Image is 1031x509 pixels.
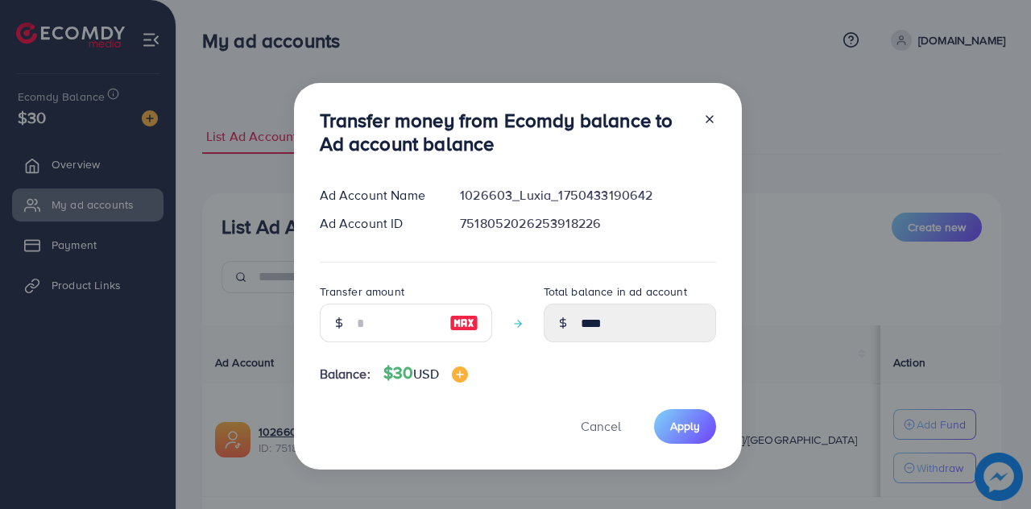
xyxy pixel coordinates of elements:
span: Balance: [320,365,371,383]
div: 1026603_Luxia_1750433190642 [447,186,728,205]
button: Cancel [561,409,641,444]
button: Apply [654,409,716,444]
div: Ad Account ID [307,214,448,233]
div: Ad Account Name [307,186,448,205]
span: Cancel [581,417,621,435]
img: image [449,313,478,333]
span: USD [413,365,438,383]
span: Apply [670,418,700,434]
label: Transfer amount [320,283,404,300]
label: Total balance in ad account [544,283,687,300]
h3: Transfer money from Ecomdy balance to Ad account balance [320,109,690,155]
div: 7518052026253918226 [447,214,728,233]
h4: $30 [383,363,468,383]
img: image [452,366,468,383]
